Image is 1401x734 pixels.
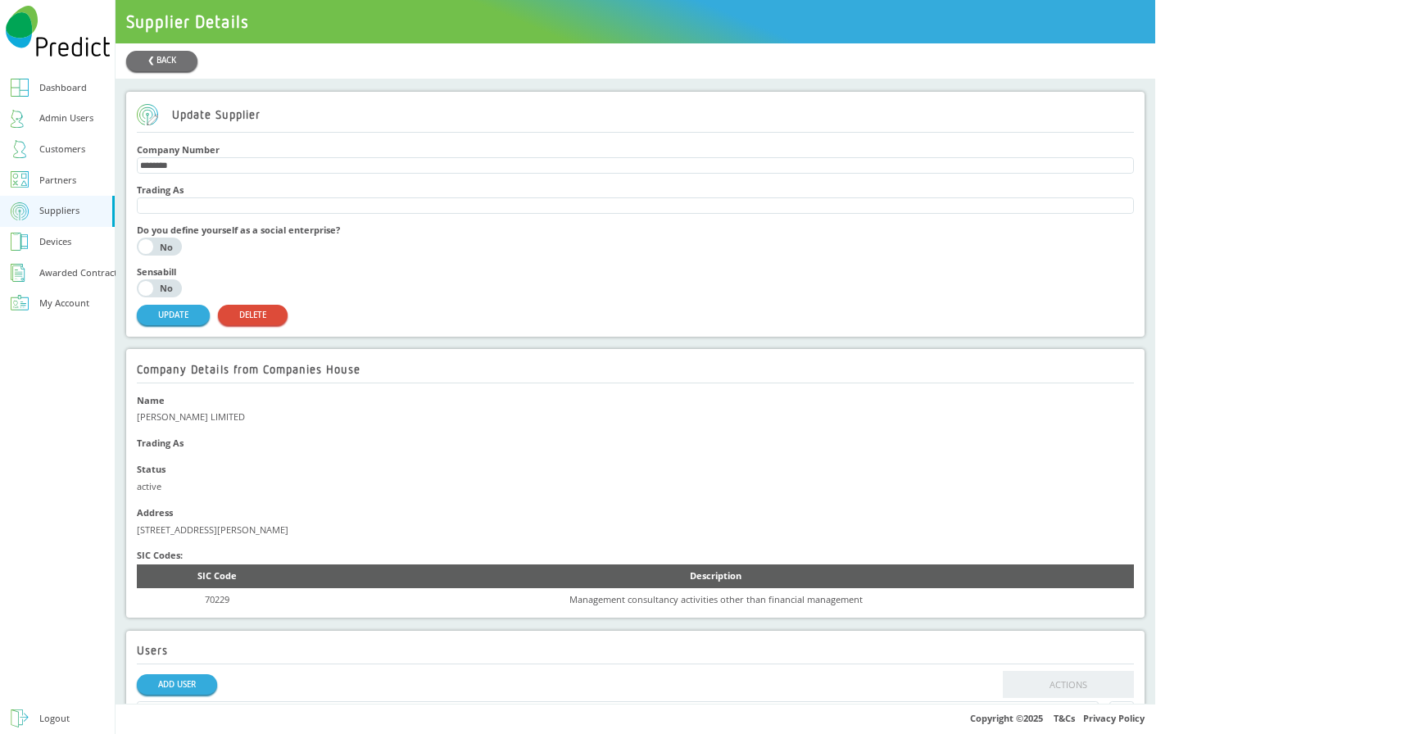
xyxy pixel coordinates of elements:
[39,172,76,189] div: Partners
[309,568,1123,585] div: Description
[137,184,1134,195] h4: Trading As
[137,461,1134,478] div: Status
[155,242,178,251] div: No
[137,392,1134,410] div: Name
[137,279,182,297] button: YesNo
[39,141,85,158] div: Customers
[1083,712,1145,724] a: Privacy Policy
[1054,712,1075,724] a: T&Cs
[137,643,168,657] h2: Users
[39,710,70,727] div: Logout
[116,704,1155,734] div: Copyright © 2025
[137,409,1134,426] div: [PERSON_NAME] LIMITED
[137,435,1134,452] div: Trading As
[137,362,360,376] h2: Company Details from Companies House
[137,305,210,325] button: UPDATE
[137,547,1134,564] div: SIC Codes:
[137,478,1134,496] div: active
[137,674,217,695] a: ADD USER
[39,202,79,220] div: Suppliers
[137,588,298,612] td: 70229
[137,144,1134,155] h4: Company Number
[147,568,288,585] div: SIC Code
[298,588,1134,612] td: Management consultancy activities other than financial management
[39,295,89,312] div: My Account
[6,6,110,57] img: Predict Mobile
[155,283,178,292] div: No
[137,266,1134,277] h4: Sensabill
[137,224,1134,235] h4: Do you define yourself as a social enterprise?
[39,110,93,127] div: Admin Users
[39,265,121,282] div: Awarded Contracts
[137,104,261,125] h2: Update Supplier
[137,522,1134,539] div: [STREET_ADDRESS][PERSON_NAME]
[218,305,288,325] button: DELETE
[126,51,197,71] button: ❮ BACK
[39,79,87,97] div: Dashboard
[39,233,71,251] div: Devices
[137,505,1134,522] div: Address
[137,238,182,256] button: YesNo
